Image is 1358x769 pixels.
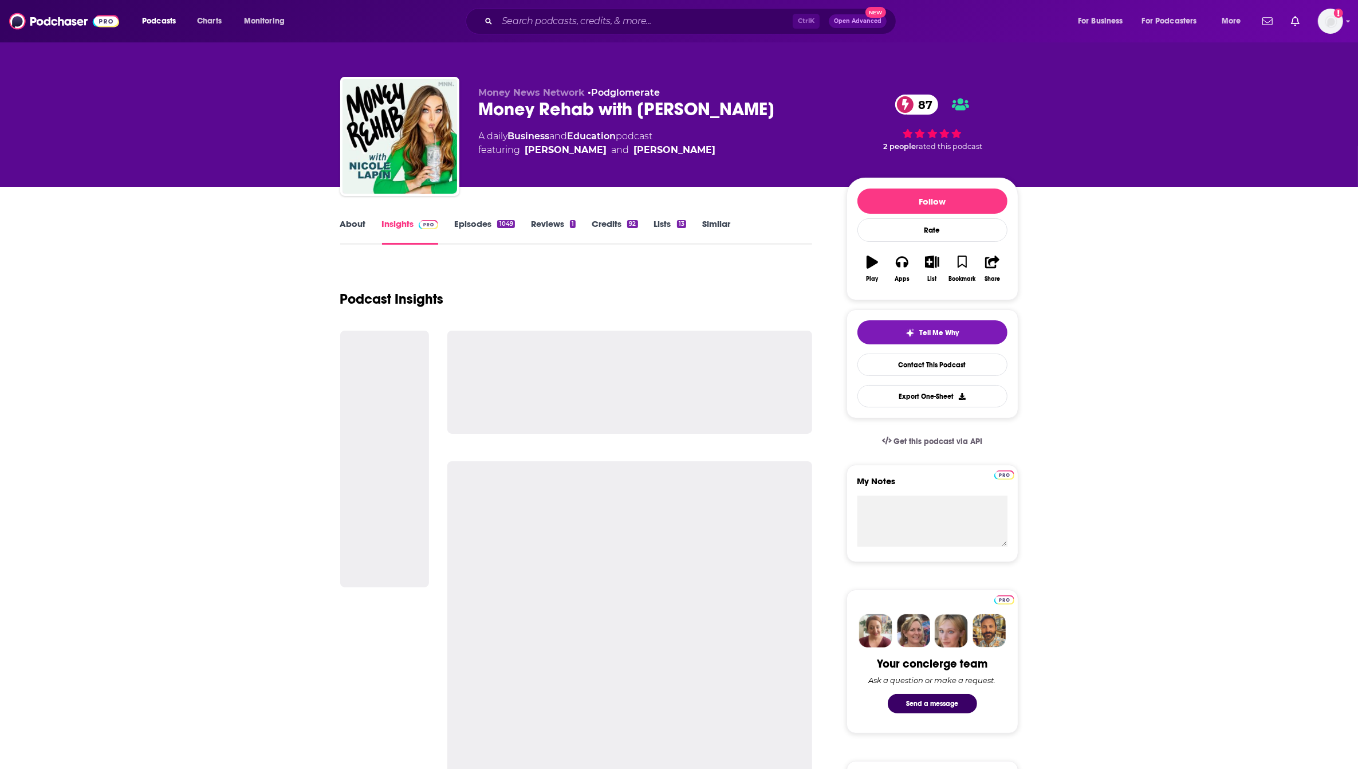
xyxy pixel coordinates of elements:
[477,8,907,34] div: Search podcasts, credits, & more...
[869,676,996,685] div: Ask a question or make a request.
[568,131,616,142] a: Education
[497,12,793,30] input: Search podcasts, credits, & more...
[928,276,937,283] div: List
[917,248,947,289] button: List
[857,189,1007,214] button: Follow
[142,13,176,29] span: Podcasts
[134,12,191,30] button: open menu
[859,614,892,648] img: Sydney Profile
[897,614,930,648] img: Barbara Profile
[1135,12,1214,30] button: open menu
[244,13,285,29] span: Monitoring
[948,276,975,283] div: Bookmark
[1318,9,1343,34] span: Logged in as angelahattar
[1142,13,1197,29] span: For Podcasters
[570,220,576,228] div: 1
[857,248,887,289] button: Play
[1214,12,1255,30] button: open menu
[884,142,916,151] span: 2 people
[340,291,444,308] h1: Podcast Insights
[857,476,1007,496] label: My Notes
[829,14,887,28] button: Open AdvancedNew
[588,87,660,98] span: •
[847,87,1018,158] div: 87 2 peoplerated this podcast
[857,354,1007,376] a: Contact This Podcast
[973,614,1006,648] img: Jon Profile
[994,594,1014,605] a: Pro website
[873,427,992,456] a: Get this podcast via API
[197,13,222,29] span: Charts
[190,12,229,30] a: Charts
[877,657,987,671] div: Your concierge team
[865,7,886,18] span: New
[612,143,629,157] span: and
[895,276,910,283] div: Apps
[994,470,1014,480] img: Podchaser Pro
[893,437,982,446] span: Get this podcast via API
[1078,13,1123,29] span: For Business
[454,218,514,245] a: Episodes1049
[1258,11,1277,31] a: Show notifications dropdown
[977,248,1007,289] button: Share
[857,320,1007,344] button: tell me why sparkleTell Me Why
[1070,12,1137,30] button: open menu
[887,248,917,289] button: Apps
[592,218,637,245] a: Credits92
[654,218,686,245] a: Lists13
[419,220,439,229] img: Podchaser Pro
[525,143,607,157] a: Nicole Lapin
[866,276,878,283] div: Play
[479,130,716,157] div: A daily podcast
[382,218,439,245] a: InsightsPodchaser Pro
[916,142,983,151] span: rated this podcast
[1222,13,1241,29] span: More
[895,95,938,115] a: 87
[343,79,457,194] img: Money Rehab with Nicole Lapin
[857,385,1007,407] button: Export One-Sheet
[340,218,366,245] a: About
[677,220,686,228] div: 13
[834,18,881,24] span: Open Advanced
[947,248,977,289] button: Bookmark
[906,328,915,338] img: tell me why sparkle
[479,143,716,157] span: featuring
[702,218,730,245] a: Similar
[1318,9,1343,34] img: User Profile
[1318,9,1343,34] button: Show profile menu
[550,131,568,142] span: and
[907,95,938,115] span: 87
[236,12,300,30] button: open menu
[508,131,550,142] a: Business
[994,469,1014,480] a: Pro website
[985,276,1000,283] div: Share
[793,14,820,29] span: Ctrl K
[1334,9,1343,18] svg: Add a profile image
[479,87,585,98] span: Money News Network
[888,694,977,713] button: Send a message
[634,143,716,157] div: [PERSON_NAME]
[531,218,576,245] a: Reviews1
[497,220,514,228] div: 1049
[1286,11,1304,31] a: Show notifications dropdown
[627,220,637,228] div: 92
[857,218,1007,242] div: Rate
[9,10,119,32] img: Podchaser - Follow, Share and Rate Podcasts
[919,328,959,338] span: Tell Me Why
[592,87,660,98] a: Podglomerate
[994,595,1014,605] img: Podchaser Pro
[935,614,968,648] img: Jules Profile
